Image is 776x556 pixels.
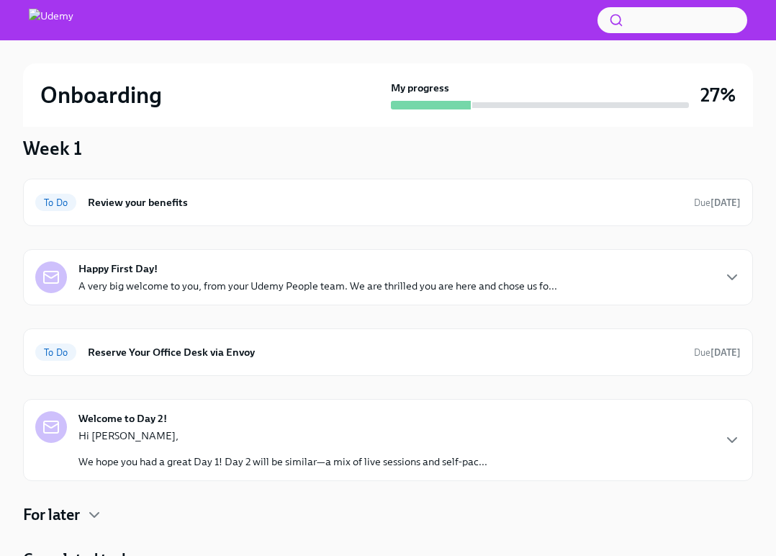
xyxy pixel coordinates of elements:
h3: 27% [700,82,736,108]
span: September 1st, 2025 11:00 [694,196,741,210]
strong: Welcome to Day 2! [78,411,167,426]
h3: Week 1 [23,135,82,161]
p: A very big welcome to you, from your Udemy People team. We are thrilled you are here and chose us... [78,279,557,293]
span: Due [694,197,741,208]
strong: [DATE] [710,347,741,358]
span: Due [694,347,741,358]
a: To DoReview your benefitsDue[DATE] [35,191,741,214]
span: August 30th, 2025 13:00 [694,346,741,359]
strong: [DATE] [710,197,741,208]
strong: My progress [391,81,449,95]
p: We hope you had a great Day 1! Day 2 will be similar—a mix of live sessions and self-pac... [78,454,487,469]
img: Udemy [29,9,73,32]
h6: Review your benefits [88,194,682,210]
a: To DoReserve Your Office Desk via EnvoyDue[DATE] [35,341,741,364]
span: To Do [35,197,76,208]
h6: Reserve Your Office Desk via Envoy [88,344,682,360]
p: Hi [PERSON_NAME], [78,429,487,443]
span: To Do [35,347,76,358]
strong: Happy First Day! [78,261,158,276]
h4: For later [23,504,80,526]
div: For later [23,504,753,526]
h2: Onboarding [40,81,162,109]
